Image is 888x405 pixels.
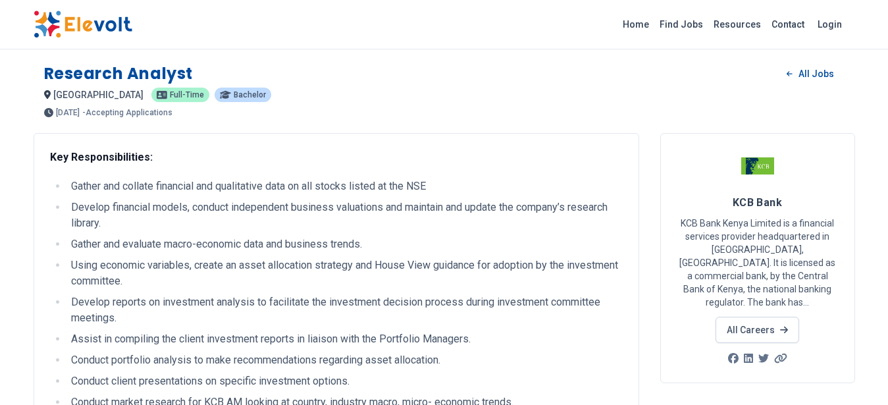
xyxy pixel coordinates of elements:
img: KCB Bank [741,149,774,182]
li: Gather and evaluate macro-economic data and business trends. [67,236,623,252]
li: Develop reports on investment analysis to facilitate the investment decision process during inves... [67,294,623,326]
a: Home [617,14,654,35]
a: Find Jobs [654,14,708,35]
li: Develop financial models, conduct independent business valuations and maintain and update the com... [67,200,623,231]
img: Elevolt [34,11,132,38]
li: Conduct portfolio analysis to make recommendations regarding asset allocation. [67,352,623,368]
span: KCB Bank [733,196,783,209]
li: Assist in compiling the client investment reports in liaison with the Portfolio Managers. [67,331,623,347]
h1: Research Analyst [44,63,194,84]
p: - Accepting Applications [82,109,172,117]
a: Contact [766,14,810,35]
span: Bachelor [234,91,266,99]
a: All Jobs [776,64,844,84]
span: Full-time [170,91,204,99]
p: KCB Bank Kenya Limited is a financial services provider headquartered in [GEOGRAPHIC_DATA], [GEOG... [677,217,839,309]
li: Conduct client presentations on specific investment options. [67,373,623,389]
span: [GEOGRAPHIC_DATA] [53,90,144,100]
li: Using economic variables, create an asset allocation strategy and House View guidance for adoptio... [67,257,623,289]
a: All Careers [716,317,799,343]
a: Resources [708,14,766,35]
span: [DATE] [56,109,80,117]
a: Login [810,11,850,38]
li: Gather and collate financial and qualitative data on all stocks listed at the NSE [67,178,623,194]
strong: Key Responsibilities: [50,151,153,163]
